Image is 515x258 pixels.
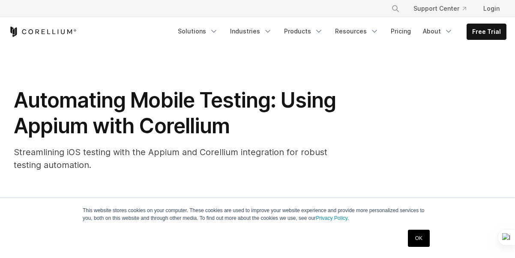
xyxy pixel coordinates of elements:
[386,24,416,39] a: Pricing
[279,24,328,39] a: Products
[9,27,77,37] a: Corellium Home
[14,147,327,170] span: Streamlining iOS testing with the Appium and Corellium integration for robust testing automation.
[467,24,506,39] a: Free Trial
[388,1,403,16] button: Search
[418,24,458,39] a: About
[173,24,223,39] a: Solutions
[83,207,432,222] p: This website stores cookies on your computer. These cookies are used to improve your website expe...
[407,1,473,16] a: Support Center
[316,215,349,221] a: Privacy Policy.
[225,24,277,39] a: Industries
[476,1,506,16] a: Login
[14,87,336,138] span: Automating Mobile Testing: Using Appium with Corellium
[330,24,384,39] a: Resources
[381,1,506,16] div: Navigation Menu
[408,230,430,247] a: OK
[173,24,506,40] div: Navigation Menu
